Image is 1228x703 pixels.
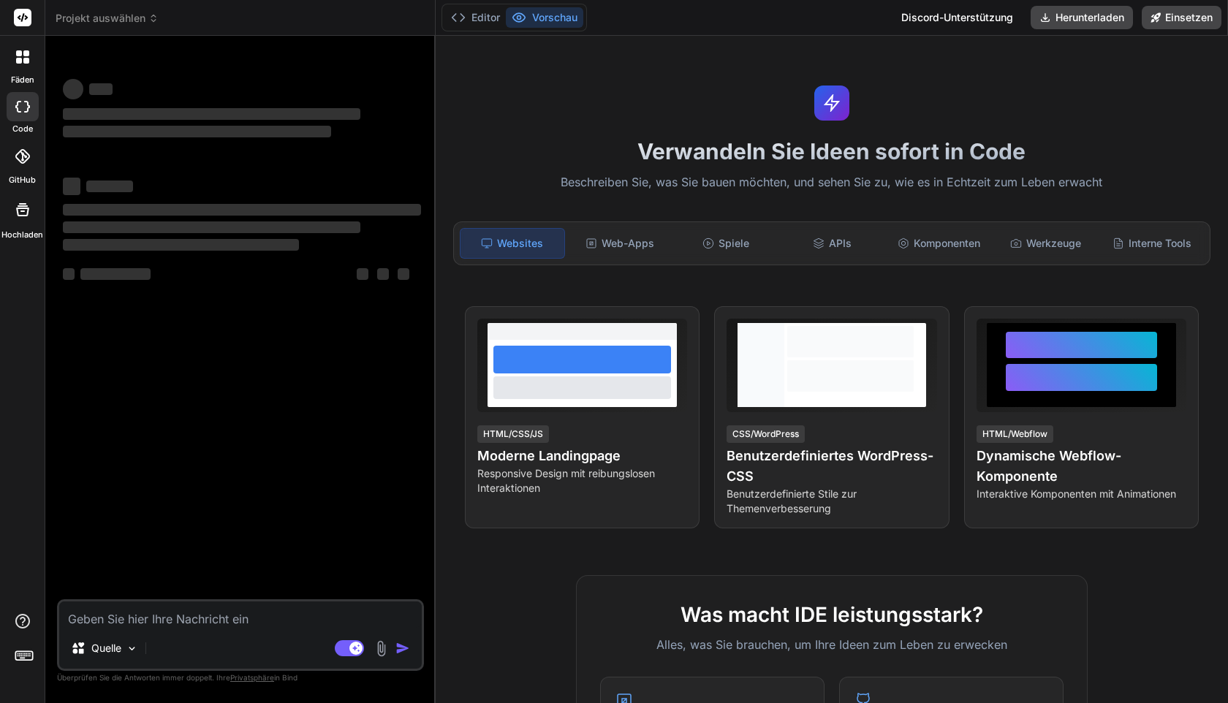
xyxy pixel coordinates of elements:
font: HTML/CSS/JS [483,428,543,439]
font: GitHub [9,175,36,185]
font: HTML/Webflow [982,428,1047,439]
font: APIs [829,237,852,249]
font: Websites [497,237,543,249]
font: Moderne Landingpage [477,448,621,463]
font: Privatsphäre [230,673,274,682]
font: Einsetzen [1165,11,1213,23]
font: Komponenten [914,237,980,249]
font: Herunterladen [1055,11,1124,23]
font: Benutzerdefinierte Stile zur Themenverbesserung [727,487,857,514]
font: Alles, was Sie brauchen, um Ihre Ideen zum Leben zu erwecken [656,637,1007,652]
button: Vorschau [506,7,583,28]
button: Einsetzen [1142,6,1221,29]
font: Vorschau [532,11,577,23]
font: Verwandeln Sie Ideen sofort in Code [637,138,1026,164]
font: Interaktive Komponenten mit Animationen [977,487,1176,500]
font: Werkzeuge [1026,237,1081,249]
font: Code [12,123,33,134]
font: Interne Tools [1129,237,1191,249]
font: Fäden [11,75,34,85]
font: CSS/WordPress [732,428,799,439]
button: Herunterladen [1031,6,1133,29]
img: Modelle auswählen [126,642,138,655]
font: Überprüfen Sie die Antworten immer doppelt. Ihre [57,673,230,682]
font: Discord-Unterstützung [901,11,1013,23]
font: Hochladen [1,229,43,240]
font: Editor [471,11,500,23]
font: Responsive Design mit reibungslosen Interaktionen [477,467,655,494]
button: Editor [445,7,506,28]
font: Was macht IDE leistungsstark? [681,602,983,627]
font: Beschreiben Sie, was Sie bauen möchten, und sehen Sie zu, wie es in Echtzeit zum Leben erwacht [561,175,1102,189]
font: Benutzerdefiniertes WordPress-CSS [727,448,933,484]
font: Spiele [719,237,749,249]
font: Dynamische Webflow-Komponente [977,448,1121,484]
img: Symbol [395,641,410,655]
font: Quelle [91,642,121,654]
img: Anhang [373,640,390,657]
font: in Bind [274,673,297,682]
font: Projekt auswählen [56,12,145,24]
font: Web-Apps [602,237,654,249]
